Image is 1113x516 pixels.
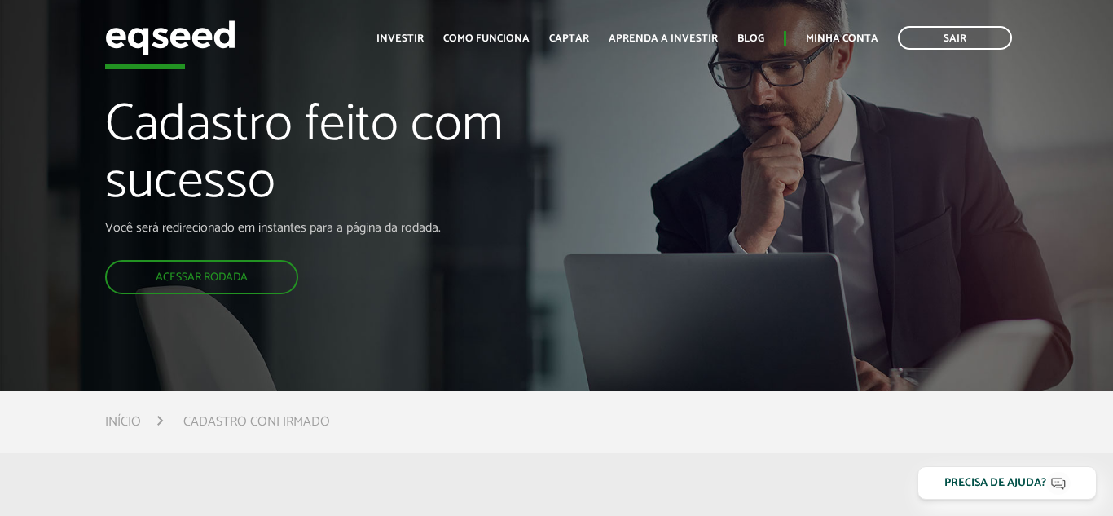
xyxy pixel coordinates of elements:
[806,33,878,44] a: Minha conta
[898,26,1012,50] a: Sair
[105,16,235,60] img: EqSeed
[609,33,718,44] a: Aprenda a investir
[549,33,589,44] a: Captar
[376,33,424,44] a: Investir
[183,411,330,433] li: Cadastro confirmado
[737,33,764,44] a: Blog
[105,260,298,294] a: Acessar rodada
[443,33,530,44] a: Como funciona
[105,220,637,236] p: Você será redirecionado em instantes para a página da rodada.
[105,416,141,429] a: Início
[105,97,637,220] h1: Cadastro feito com sucesso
